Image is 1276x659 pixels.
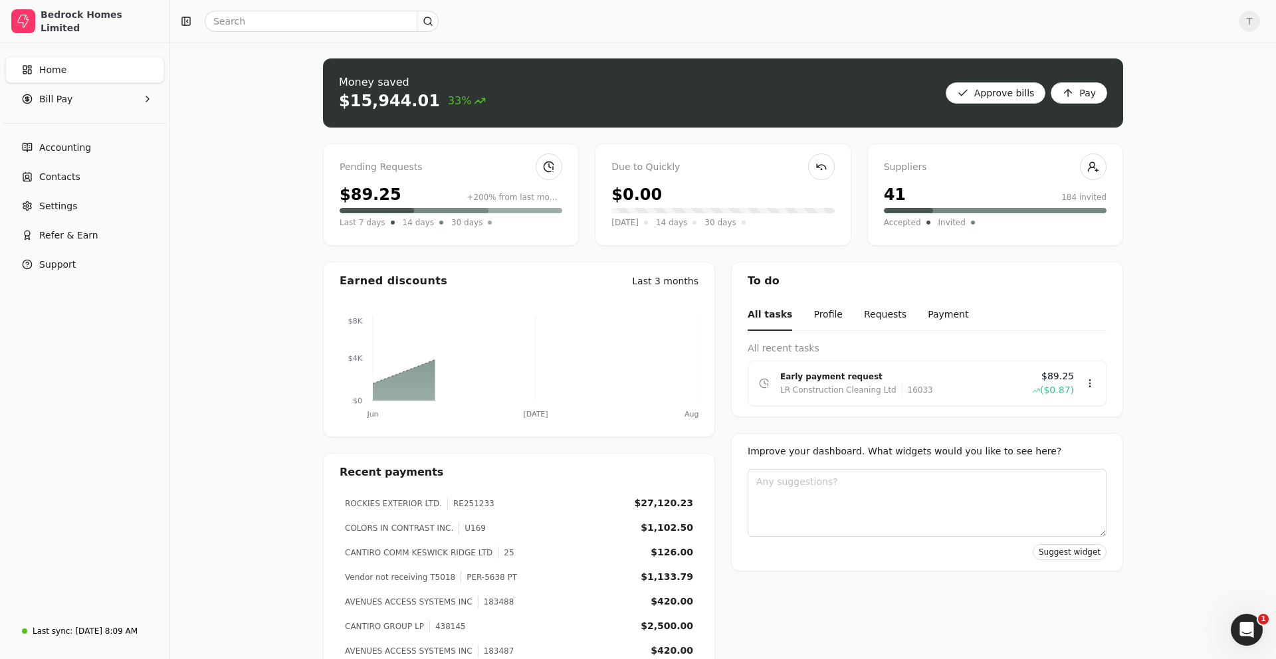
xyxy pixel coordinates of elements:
div: Early payment request [780,370,1021,383]
div: Suppliers [884,160,1107,175]
a: Contacts [5,163,164,190]
div: U169 [459,522,486,534]
div: AVENUES ACCESS SYSTEMS INC [345,596,473,608]
button: Refer & Earn [5,222,164,248]
div: Money saved [339,74,486,90]
div: Improve your dashboard. What widgets would you like to see here? [748,444,1107,458]
button: T [1239,11,1260,32]
span: ($0.87) [1040,383,1074,397]
div: $15,944.01 [339,90,440,112]
span: Bill Pay [39,92,72,106]
span: Refer & Earn [39,229,98,242]
tspan: Jun [366,410,378,419]
span: Settings [39,199,77,213]
tspan: $4K [348,354,363,363]
span: 14 days [656,216,687,229]
button: All tasks [748,300,792,331]
div: ROCKIES EXTERIOR LTD. [345,498,442,510]
div: 25 [498,547,514,559]
div: 16033 [902,383,933,397]
div: $27,120.23 [634,496,693,510]
div: PER-5638 PT [461,571,517,583]
span: 30 days [704,216,736,229]
div: [DATE] 8:09 AM [75,625,138,637]
div: 184 invited [1061,191,1107,203]
input: Search [205,11,439,32]
div: $1,102.50 [641,521,693,535]
span: [DATE] [611,216,639,229]
a: Accounting [5,134,164,161]
span: Invited [938,216,966,229]
div: CANTIRO GROUP LP [345,620,424,632]
button: Requests [864,300,906,331]
div: 438145 [429,620,466,632]
span: Home [39,63,66,77]
span: 14 days [403,216,434,229]
a: Settings [5,193,164,219]
div: $420.00 [651,595,693,609]
div: Due to Quickly [611,160,834,175]
tspan: Aug [685,410,698,419]
div: RE251233 [447,498,494,510]
div: $2,500.00 [641,619,693,633]
span: Accounting [39,141,91,155]
button: Support [5,251,164,278]
button: Pay [1051,82,1107,104]
span: Contacts [39,170,80,184]
div: CANTIRO COMM KESWICK RIDGE LTD [345,547,492,559]
div: Vendor not receiving T5018 [345,571,455,583]
div: 183487 [478,645,514,657]
tspan: $8K [348,317,363,326]
button: Payment [928,300,968,331]
div: 41 [884,183,906,207]
div: $0.00 [611,183,662,207]
button: Approve bills [946,82,1046,104]
div: LR Construction Cleaning Ltd [780,383,897,397]
iframe: Intercom live chat [1231,614,1263,646]
span: Last 7 days [340,216,385,229]
div: 183488 [478,596,514,608]
button: Suggest widget [1033,544,1107,560]
span: $89.25 [1041,369,1074,383]
div: +200% from last month [467,191,562,203]
span: 30 days [451,216,482,229]
a: Last sync:[DATE] 8:09 AM [5,619,164,643]
span: Accepted [884,216,921,229]
a: Home [5,56,164,83]
div: Last 3 months [632,274,698,288]
div: Last sync: [33,625,72,637]
div: $420.00 [651,644,693,658]
button: Profile [813,300,843,331]
div: Earned discounts [340,273,447,289]
div: AVENUES ACCESS SYSTEMS INC [345,645,473,657]
div: $1,133.79 [641,570,693,584]
div: $126.00 [651,545,693,559]
div: COLORS IN CONTRAST INC. [345,522,453,534]
div: All recent tasks [748,341,1107,355]
tspan: $0 [353,397,362,405]
button: Bill Pay [5,86,164,112]
div: Bedrock Homes Limited [41,8,158,35]
span: 33% [448,93,486,109]
div: Recent payments [324,454,714,491]
div: Pending Requests [340,160,562,175]
span: Support [39,258,76,272]
span: 1 [1258,614,1269,624]
div: To do [732,262,1122,300]
div: $89.25 [340,183,401,207]
tspan: [DATE] [523,410,548,419]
